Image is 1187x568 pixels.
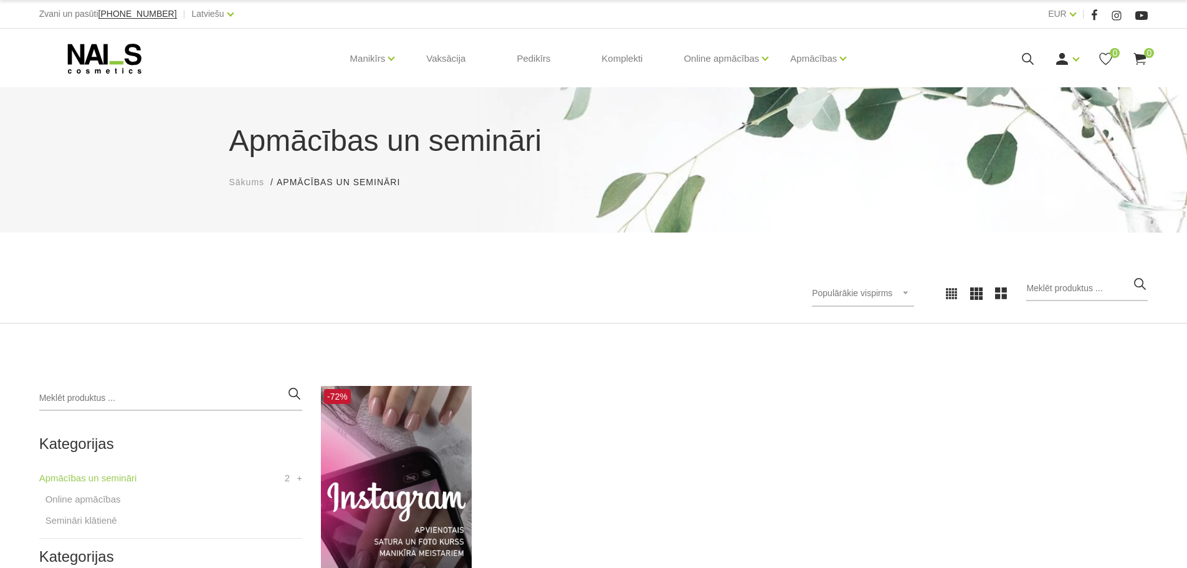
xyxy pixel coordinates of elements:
a: Vaksācija [416,29,475,89]
a: + [297,471,302,486]
a: [PHONE_NUMBER] [98,9,177,19]
a: Apmācības [790,34,837,84]
h2: Kategorijas [39,436,302,452]
a: 0 [1098,51,1113,67]
span: Sākums [229,177,265,187]
span: | [1082,6,1085,22]
input: Meklēt produktus ... [39,386,302,411]
a: Manikīrs [350,34,386,84]
a: Pedikīrs [507,29,560,89]
input: Meklēt produktus ... [1026,276,1148,301]
span: 0 [1144,48,1154,58]
a: EUR [1048,6,1067,21]
a: Sākums [229,176,265,189]
a: Apmācības un semināri [39,471,137,486]
a: 0 [1132,51,1148,67]
a: Komplekti [592,29,653,89]
span: Populārākie vispirms [812,288,892,298]
h1: Apmācības un semināri [229,118,958,163]
li: Apmācības un semināri [277,176,412,189]
a: Online apmācības [45,492,121,507]
span: | [183,6,186,22]
span: -72% [324,389,351,404]
span: 2 [285,471,290,486]
span: 0 [1110,48,1120,58]
a: Semināri klātienē [45,513,117,528]
a: Online apmācības [684,34,759,84]
div: Zvani un pasūti [39,6,177,22]
h2: Kategorijas [39,549,302,565]
a: Latviešu [192,6,224,21]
